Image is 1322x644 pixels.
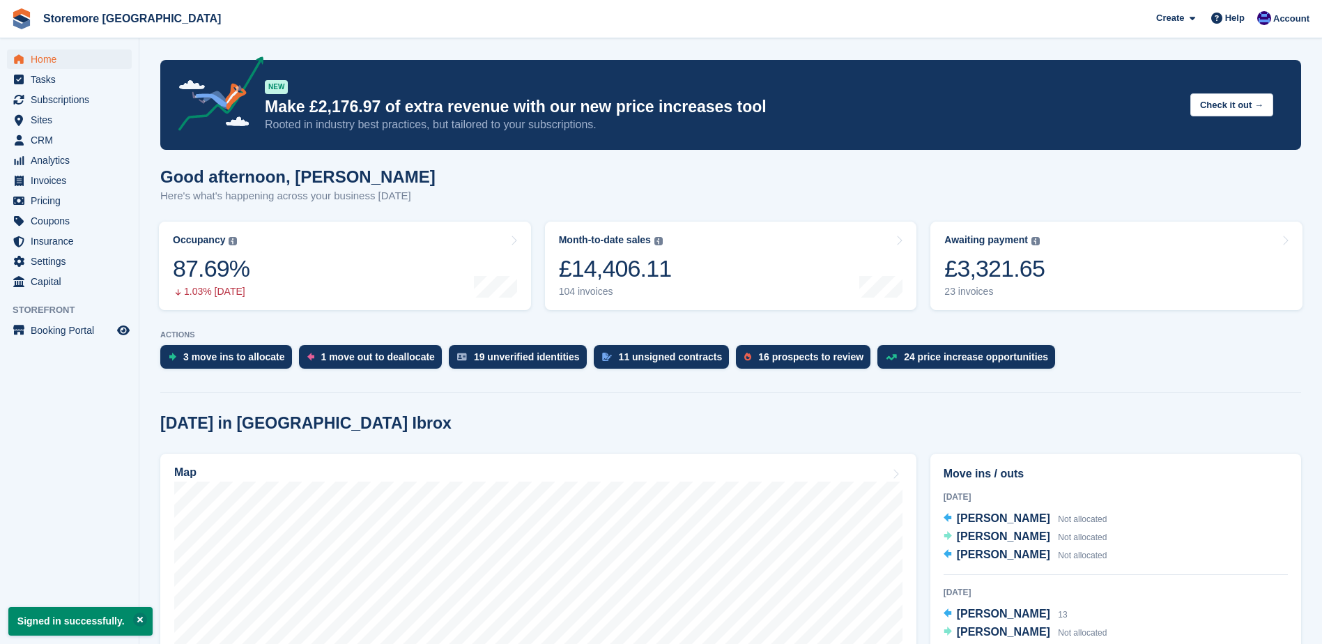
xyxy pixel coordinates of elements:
[619,351,723,362] div: 11 unsigned contracts
[31,231,114,251] span: Insurance
[930,222,1302,310] a: Awaiting payment £3,321.65 23 invoices
[160,167,436,186] h1: Good afternoon, [PERSON_NAME]
[1058,610,1067,620] span: 13
[1058,551,1107,560] span: Not allocated
[7,211,132,231] a: menu
[31,151,114,170] span: Analytics
[38,7,226,30] a: Storemore [GEOGRAPHIC_DATA]
[265,97,1179,117] p: Make £2,176.97 of extra revenue with our new price increases tool
[173,234,225,246] div: Occupancy
[7,151,132,170] a: menu
[602,353,612,361] img: contract_signature_icon-13c848040528278c33f63329250d36e43548de30e8caae1d1a13099fd9432cc5.svg
[31,211,114,231] span: Coupons
[7,90,132,109] a: menu
[877,345,1062,376] a: 24 price increase opportunities
[957,608,1050,620] span: [PERSON_NAME]
[265,117,1179,132] p: Rooted in industry best practices, but tailored to your subscriptions.
[457,353,467,361] img: verify_identity-adf6edd0f0f0b5bbfe63781bf79b02c33cf7c696d77639b501bdc392416b5a36.svg
[944,528,1107,546] a: [PERSON_NAME] Not allocated
[944,234,1028,246] div: Awaiting payment
[7,70,132,89] a: menu
[31,272,114,291] span: Capital
[7,49,132,69] a: menu
[904,351,1048,362] div: 24 price increase opportunities
[944,510,1107,528] a: [PERSON_NAME] Not allocated
[944,624,1107,642] a: [PERSON_NAME] Not allocated
[944,606,1068,624] a: [PERSON_NAME] 13
[1225,11,1245,25] span: Help
[183,351,285,362] div: 3 move ins to allocate
[31,49,114,69] span: Home
[944,546,1107,565] a: [PERSON_NAME] Not allocated
[736,345,877,376] a: 16 prospects to review
[31,70,114,89] span: Tasks
[265,80,288,94] div: NEW
[449,345,594,376] a: 19 unverified identities
[7,110,132,130] a: menu
[160,345,299,376] a: 3 move ins to allocate
[1058,514,1107,524] span: Not allocated
[169,353,176,361] img: move_ins_to_allocate_icon-fdf77a2bb77ea45bf5b3d319d69a93e2d87916cf1d5bf7949dd705db3b84f3ca.svg
[229,237,237,245] img: icon-info-grey-7440780725fd019a000dd9b08b2336e03edf1995a4989e88bcd33f0948082b44.svg
[299,345,449,376] a: 1 move out to deallocate
[31,252,114,271] span: Settings
[1031,237,1040,245] img: icon-info-grey-7440780725fd019a000dd9b08b2336e03edf1995a4989e88bcd33f0948082b44.svg
[159,222,531,310] a: Occupancy 87.69% 1.03% [DATE]
[307,353,314,361] img: move_outs_to_deallocate_icon-f764333ba52eb49d3ac5e1228854f67142a1ed5810a6f6cc68b1a99e826820c5.svg
[31,130,114,150] span: CRM
[31,110,114,130] span: Sites
[559,234,651,246] div: Month-to-date sales
[1190,93,1273,116] button: Check it out →
[115,322,132,339] a: Preview store
[957,626,1050,638] span: [PERSON_NAME]
[654,237,663,245] img: icon-info-grey-7440780725fd019a000dd9b08b2336e03edf1995a4989e88bcd33f0948082b44.svg
[321,351,435,362] div: 1 move out to deallocate
[160,414,452,433] h2: [DATE] in [GEOGRAPHIC_DATA] Ibrox
[545,222,917,310] a: Month-to-date sales £14,406.11 104 invoices
[11,8,32,29] img: stora-icon-8386f47178a22dfd0bd8f6a31ec36ba5ce8667c1dd55bd0f319d3a0aa187defe.svg
[7,252,132,271] a: menu
[758,351,863,362] div: 16 prospects to review
[1273,12,1309,26] span: Account
[559,286,672,298] div: 104 invoices
[31,90,114,109] span: Subscriptions
[31,171,114,190] span: Invoices
[7,321,132,340] a: menu
[1058,628,1107,638] span: Not allocated
[559,254,672,283] div: £14,406.11
[160,188,436,204] p: Here's what's happening across your business [DATE]
[944,254,1045,283] div: £3,321.65
[886,354,897,360] img: price_increase_opportunities-93ffe204e8149a01c8c9dc8f82e8f89637d9d84a8eef4429ea346261dce0b2c0.svg
[7,231,132,251] a: menu
[1156,11,1184,25] span: Create
[594,345,737,376] a: 11 unsigned contracts
[13,303,139,317] span: Storefront
[174,466,197,479] h2: Map
[957,512,1050,524] span: [PERSON_NAME]
[1058,532,1107,542] span: Not allocated
[1257,11,1271,25] img: Angela
[957,530,1050,542] span: [PERSON_NAME]
[7,272,132,291] a: menu
[944,586,1288,599] div: [DATE]
[160,330,1301,339] p: ACTIONS
[173,254,249,283] div: 87.69%
[173,286,249,298] div: 1.03% [DATE]
[7,191,132,210] a: menu
[744,353,751,361] img: prospect-51fa495bee0391a8d652442698ab0144808aea92771e9ea1ae160a38d050c398.svg
[944,491,1288,503] div: [DATE]
[31,191,114,210] span: Pricing
[8,607,153,636] p: Signed in successfully.
[944,466,1288,482] h2: Move ins / outs
[474,351,580,362] div: 19 unverified identities
[7,171,132,190] a: menu
[167,56,264,136] img: price-adjustments-announcement-icon-8257ccfd72463d97f412b2fc003d46551f7dbcb40ab6d574587a9cd5c0d94...
[7,130,132,150] a: menu
[31,321,114,340] span: Booking Portal
[944,286,1045,298] div: 23 invoices
[957,549,1050,560] span: [PERSON_NAME]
